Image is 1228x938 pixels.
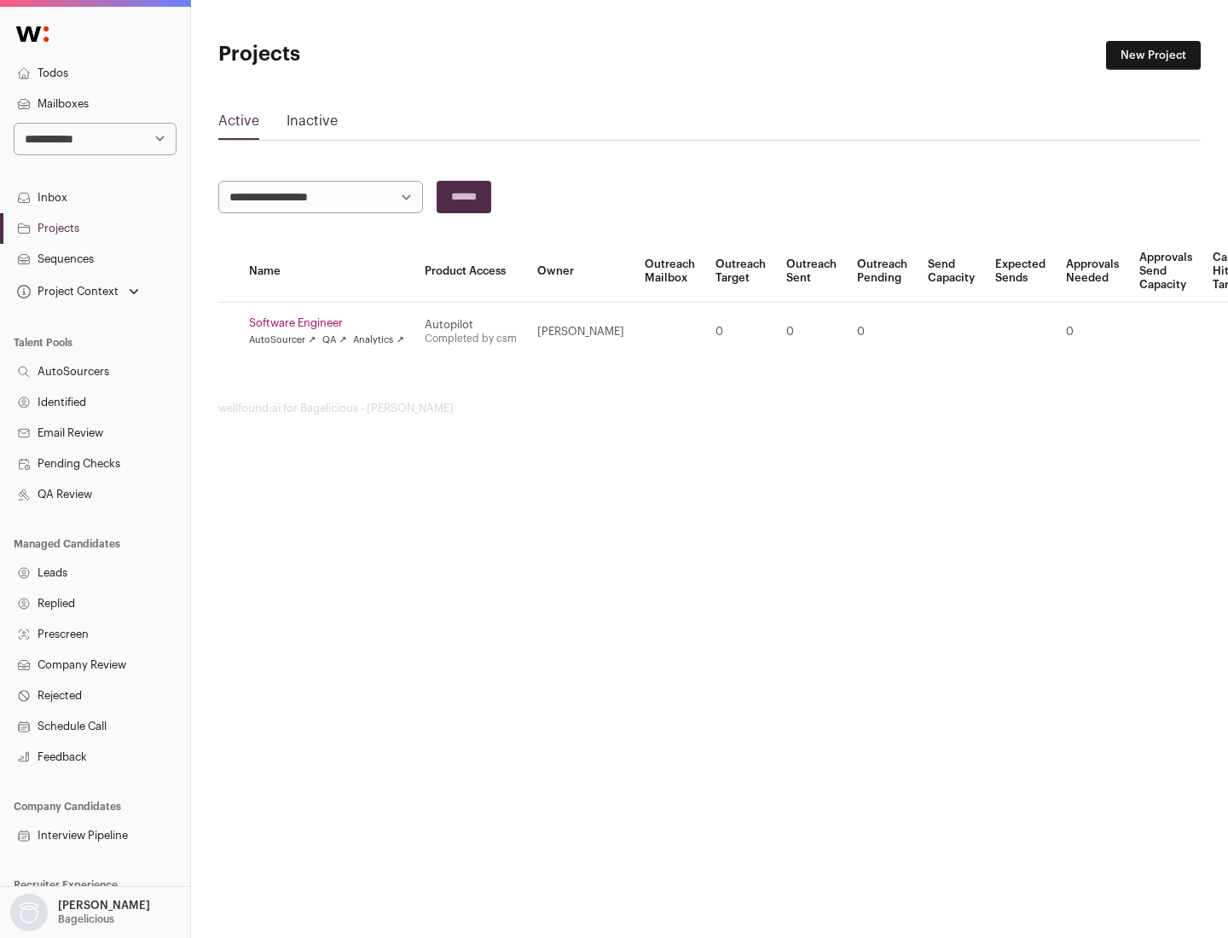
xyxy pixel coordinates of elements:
[847,240,918,303] th: Outreach Pending
[414,240,527,303] th: Product Access
[1056,240,1129,303] th: Approvals Needed
[527,303,634,362] td: [PERSON_NAME]
[14,280,142,304] button: Open dropdown
[847,303,918,362] td: 0
[425,318,517,332] div: Autopilot
[239,240,414,303] th: Name
[705,303,776,362] td: 0
[58,912,114,926] p: Bagelicious
[14,285,119,298] div: Project Context
[7,17,58,51] img: Wellfound
[776,240,847,303] th: Outreach Sent
[218,111,259,138] a: Active
[1129,240,1202,303] th: Approvals Send Capacity
[1106,41,1201,70] a: New Project
[527,240,634,303] th: Owner
[58,899,150,912] p: [PERSON_NAME]
[7,894,153,931] button: Open dropdown
[10,894,48,931] img: nopic.png
[634,240,705,303] th: Outreach Mailbox
[705,240,776,303] th: Outreach Target
[425,333,517,344] a: Completed by csm
[249,333,316,347] a: AutoSourcer ↗
[918,240,985,303] th: Send Capacity
[218,41,546,68] h1: Projects
[322,333,346,347] a: QA ↗
[985,240,1056,303] th: Expected Sends
[776,303,847,362] td: 0
[1056,303,1129,362] td: 0
[249,316,404,330] a: Software Engineer
[218,402,1201,415] footer: wellfound:ai for Bagelicious - [PERSON_NAME]
[353,333,403,347] a: Analytics ↗
[287,111,338,138] a: Inactive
